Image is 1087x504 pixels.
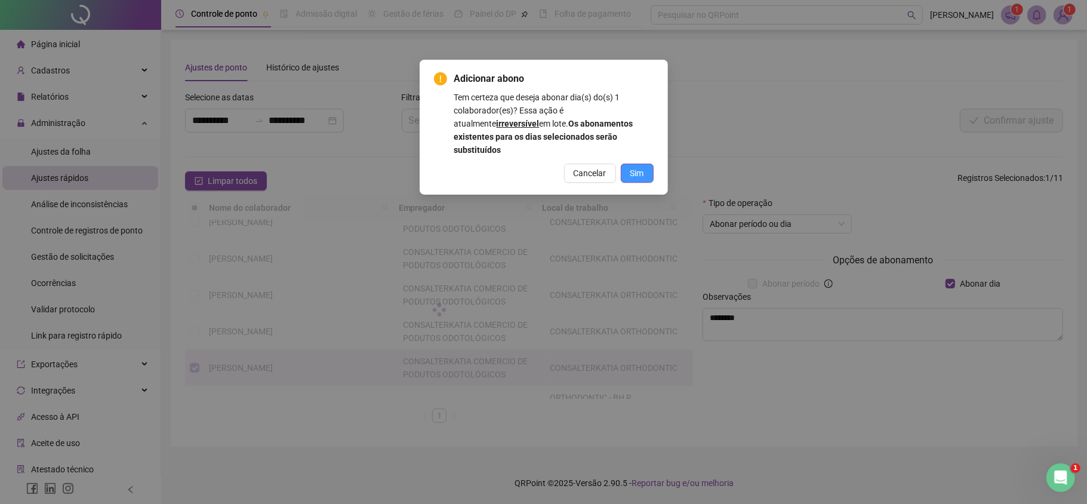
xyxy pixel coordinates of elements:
[497,119,540,128] b: irreversível
[574,167,606,180] span: Cancelar
[454,91,654,156] div: Tem certeza que deseja abonar dia(s) do(s) 1 colaborador(es)? Essa ação é atualmente em lote.
[621,164,654,183] button: Sim
[1071,463,1080,473] span: 1
[454,119,633,155] b: Os abonamentos existentes para os dias selecionados serão substituídos
[1046,463,1075,492] iframe: Intercom live chat
[434,72,447,85] span: exclamation-circle
[454,72,654,86] span: Adicionar abono
[564,164,616,183] button: Cancelar
[630,167,644,180] span: Sim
